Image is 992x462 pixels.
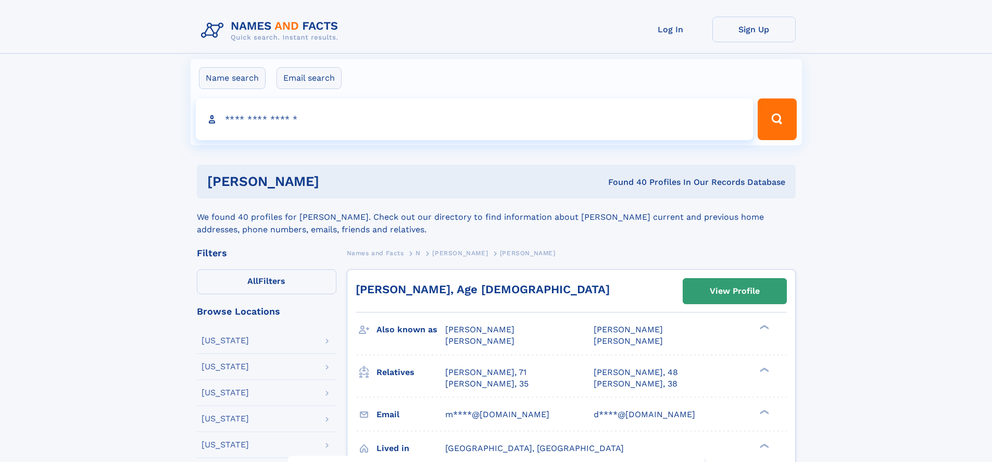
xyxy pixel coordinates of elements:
[202,363,249,371] div: [US_STATE]
[199,67,266,89] label: Name search
[202,336,249,345] div: [US_STATE]
[197,307,336,316] div: Browse Locations
[202,415,249,423] div: [US_STATE]
[432,249,488,257] span: [PERSON_NAME]
[207,175,464,188] h1: [PERSON_NAME]
[710,279,760,303] div: View Profile
[757,366,770,373] div: ❯
[197,198,796,236] div: We found 40 profiles for [PERSON_NAME]. Check out our directory to find information about [PERSON...
[197,17,347,45] img: Logo Names and Facts
[376,406,445,423] h3: Email
[757,324,770,331] div: ❯
[202,389,249,397] div: [US_STATE]
[500,249,556,257] span: [PERSON_NAME]
[197,269,336,294] label: Filters
[356,283,610,296] a: [PERSON_NAME], Age [DEMOGRAPHIC_DATA]
[445,443,624,453] span: [GEOGRAPHIC_DATA], [GEOGRAPHIC_DATA]
[594,324,663,334] span: [PERSON_NAME]
[347,246,404,259] a: Names and Facts
[432,246,488,259] a: [PERSON_NAME]
[445,336,514,346] span: [PERSON_NAME]
[445,324,514,334] span: [PERSON_NAME]
[445,367,526,378] a: [PERSON_NAME], 71
[202,441,249,449] div: [US_STATE]
[758,98,796,140] button: Search Button
[712,17,796,42] a: Sign Up
[247,276,258,286] span: All
[594,336,663,346] span: [PERSON_NAME]
[416,246,421,259] a: N
[416,249,421,257] span: N
[629,17,712,42] a: Log In
[683,279,786,304] a: View Profile
[376,440,445,457] h3: Lived in
[376,364,445,381] h3: Relatives
[376,321,445,339] h3: Also known as
[196,98,754,140] input: search input
[757,408,770,415] div: ❯
[197,248,336,258] div: Filters
[463,177,785,188] div: Found 40 Profiles In Our Records Database
[594,378,677,390] a: [PERSON_NAME], 38
[594,367,678,378] a: [PERSON_NAME], 48
[445,378,529,390] a: [PERSON_NAME], 35
[277,67,342,89] label: Email search
[757,442,770,449] div: ❯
